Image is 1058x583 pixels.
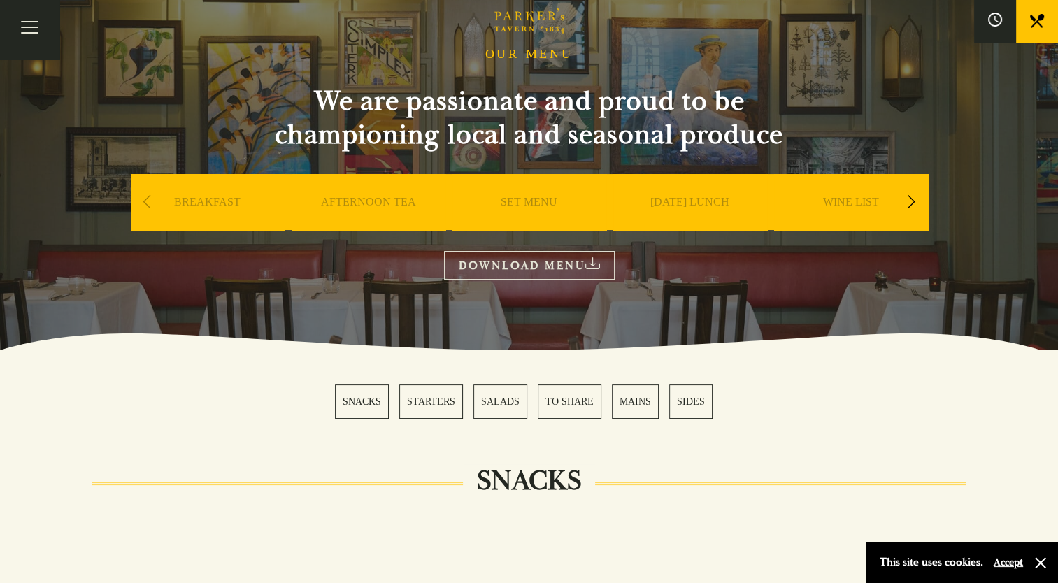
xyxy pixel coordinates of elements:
[174,195,241,251] a: BREAKFAST
[880,552,983,573] p: This site uses cookies.
[452,174,606,272] div: 3 / 9
[250,85,809,152] h2: We are passionate and proud to be championing local and seasonal produce
[485,47,573,62] h1: OUR MENU
[1034,556,1048,570] button: Close and accept
[444,251,615,280] a: DOWNLOAD MENU
[994,556,1023,569] button: Accept
[902,187,921,217] div: Next slide
[292,174,445,272] div: 2 / 9
[399,384,463,419] a: 2 / 6
[650,195,729,251] a: [DATE] LUNCH
[538,384,601,419] a: 4 / 6
[131,174,285,272] div: 1 / 9
[321,195,416,251] a: AFTERNOON TEA
[823,195,879,251] a: WINE LIST
[473,384,527,419] a: 3 / 6
[669,384,713,419] a: 6 / 6
[501,195,557,251] a: SET MENU
[138,187,157,217] div: Previous slide
[613,174,767,272] div: 4 / 9
[463,464,595,498] h2: SNACKS
[774,174,928,272] div: 5 / 9
[612,384,659,419] a: 5 / 6
[335,384,389,419] a: 1 / 6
